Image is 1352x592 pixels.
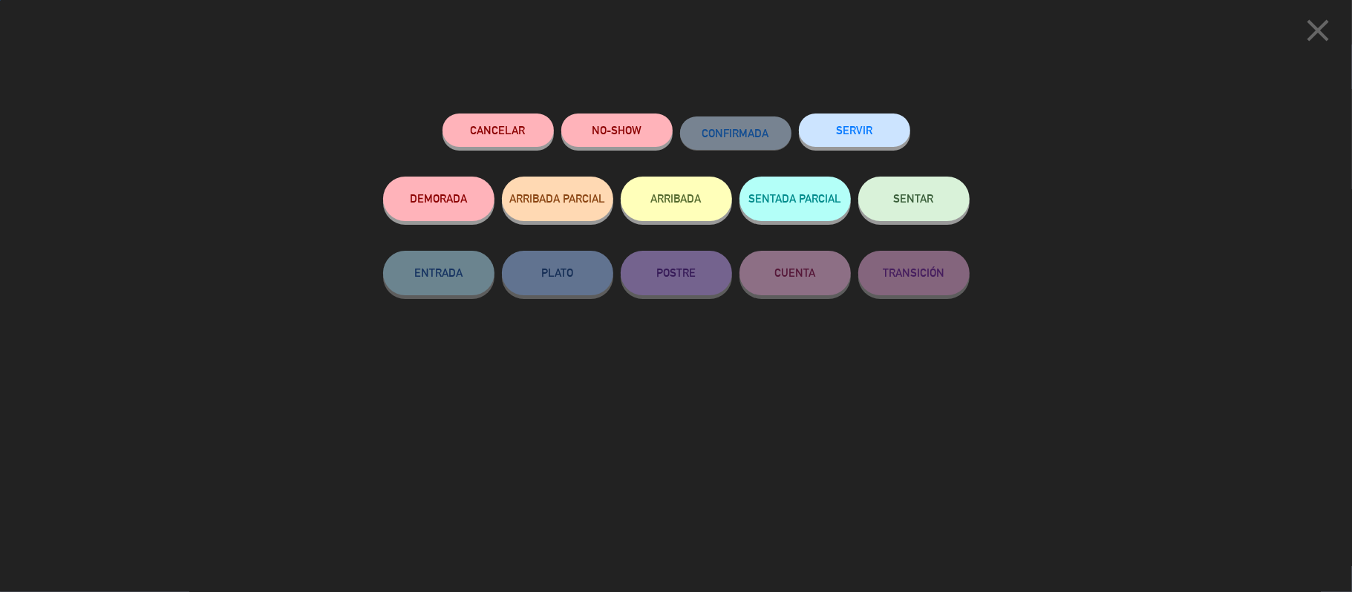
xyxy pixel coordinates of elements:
[1295,11,1341,55] button: close
[383,251,494,295] button: ENTRADA
[858,177,970,221] button: SENTAR
[680,116,791,150] button: CONFIRMADA
[442,114,554,147] button: Cancelar
[509,192,605,205] span: ARRIBADA PARCIAL
[739,251,851,295] button: CUENTA
[739,177,851,221] button: SENTADA PARCIAL
[858,251,970,295] button: TRANSICIÓN
[799,114,910,147] button: SERVIR
[621,251,732,295] button: POSTRE
[1299,12,1336,49] i: close
[502,251,613,295] button: PLATO
[702,127,769,139] span: CONFIRMADA
[894,192,934,205] span: SENTAR
[561,114,673,147] button: NO-SHOW
[621,177,732,221] button: ARRIBADA
[383,177,494,221] button: DEMORADA
[502,177,613,221] button: ARRIBADA PARCIAL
